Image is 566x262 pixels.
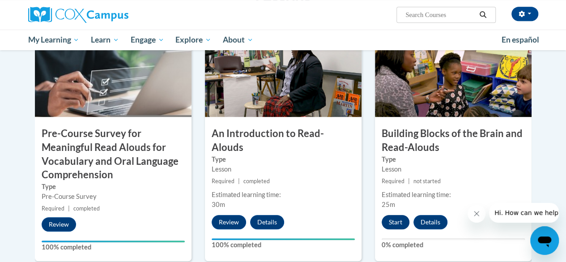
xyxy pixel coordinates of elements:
[212,178,234,185] span: Required
[408,178,410,185] span: |
[250,215,284,229] button: Details
[223,34,253,45] span: About
[42,241,185,242] div: Your progress
[42,217,76,232] button: Review
[382,164,525,174] div: Lesson
[382,190,525,200] div: Estimated learning time:
[85,30,125,50] a: Learn
[382,240,525,250] label: 0% completed
[28,7,189,23] a: Cox Campus
[35,127,192,182] h3: Pre-Course Survey for Meaningful Read Alouds for Vocabulary and Oral Language Comprehension
[468,205,485,223] iframe: Close message
[212,155,355,164] label: Type
[413,178,441,185] span: not started
[131,34,164,45] span: Engage
[502,35,539,44] span: En español
[42,182,185,192] label: Type
[42,205,64,212] span: Required
[238,178,240,185] span: |
[217,30,259,50] a: About
[212,215,246,229] button: Review
[530,226,559,255] iframe: Button to launch messaging window
[212,190,355,200] div: Estimated learning time:
[42,242,185,252] label: 100% completed
[205,27,362,117] img: Course Image
[375,127,532,155] h3: Building Blocks of the Brain and Read-Alouds
[382,178,404,185] span: Required
[375,27,532,117] img: Course Image
[212,201,225,208] span: 30m
[382,201,395,208] span: 25m
[212,164,355,174] div: Lesson
[243,178,270,185] span: completed
[212,238,355,240] div: Your progress
[496,30,545,49] a: En español
[73,205,100,212] span: completed
[68,205,70,212] span: |
[35,27,192,117] img: Course Image
[489,203,559,223] iframe: Message from company
[125,30,170,50] a: Engage
[5,6,72,13] span: Hi. How can we help?
[42,192,185,202] div: Pre-Course Survey
[22,30,85,50] a: My Learning
[511,7,538,21] button: Account Settings
[476,9,489,20] button: Search
[170,30,217,50] a: Explore
[28,7,128,23] img: Cox Campus
[21,30,545,50] div: Main menu
[212,240,355,250] label: 100% completed
[382,155,525,164] label: Type
[91,34,119,45] span: Learn
[28,34,79,45] span: My Learning
[205,127,362,155] h3: An Introduction to Read-Alouds
[175,34,211,45] span: Explore
[404,9,476,20] input: Search Courses
[413,215,447,229] button: Details
[382,215,409,229] button: Start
